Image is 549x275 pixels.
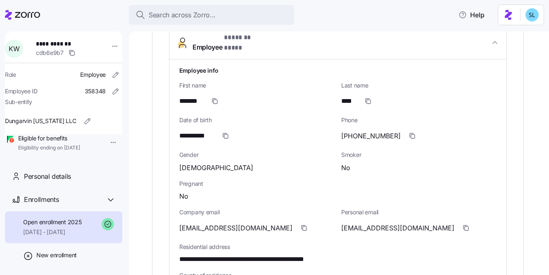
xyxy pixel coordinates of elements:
[459,10,485,20] span: Help
[341,223,454,233] span: [EMAIL_ADDRESS][DOMAIN_NAME]
[80,71,106,79] span: Employee
[149,10,216,20] span: Search across Zorro...
[18,145,80,152] span: Eligibility ending on [DATE]
[36,49,64,57] span: cdb6e9b7
[9,45,19,52] span: K W
[179,116,335,124] span: Date of birth
[341,163,350,173] span: No
[341,116,497,124] span: Phone
[24,171,71,182] span: Personal details
[23,218,81,226] span: Open enrollment 2025
[179,66,497,75] h1: Employee info
[5,117,76,125] span: Dungarvin [US_STATE] LLC
[179,243,497,251] span: Residential address
[5,71,16,79] span: Role
[85,87,106,95] span: 358348
[193,33,268,52] span: Employee
[179,163,253,173] span: [DEMOGRAPHIC_DATA]
[5,98,32,106] span: Sub-entity
[23,228,81,236] span: [DATE] - [DATE]
[452,7,491,23] button: Help
[179,223,292,233] span: [EMAIL_ADDRESS][DOMAIN_NAME]
[525,8,539,21] img: 7c620d928e46699fcfb78cede4daf1d1
[179,191,188,202] span: No
[341,151,497,159] span: Smoker
[341,208,497,216] span: Personal email
[179,208,335,216] span: Company email
[341,131,401,141] span: [PHONE_NUMBER]
[179,151,335,159] span: Gender
[36,251,77,259] span: New enrollment
[24,194,59,205] span: Enrollments
[179,81,335,90] span: First name
[341,81,497,90] span: Last name
[179,180,497,188] span: Pregnant
[5,87,38,95] span: Employee ID
[18,134,80,142] span: Eligible for benefits
[129,5,294,25] button: Search across Zorro...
